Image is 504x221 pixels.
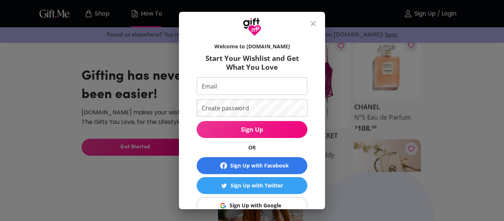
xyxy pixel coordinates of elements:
button: Sign Up [197,121,307,138]
h6: Welcome to [DOMAIN_NAME] [197,43,307,50]
h6: Start Your Wishlist and Get What You Love [197,54,307,72]
div: Sign Up with Facebook [230,162,289,170]
img: Sign Up with Google [220,203,226,208]
div: Sign Up with Google [229,201,281,210]
button: Sign Up with GoogleSign Up with Google [197,197,307,214]
h6: OR [197,144,307,151]
button: close [304,15,322,32]
span: Sign Up [197,125,307,134]
button: Sign Up with TwitterSign Up with Twitter [197,177,307,194]
button: Sign Up with Facebook [197,157,307,174]
div: Sign Up with Twitter [231,182,283,190]
img: GiftMe Logo [243,18,261,36]
img: Sign Up with Twitter [221,183,227,189]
